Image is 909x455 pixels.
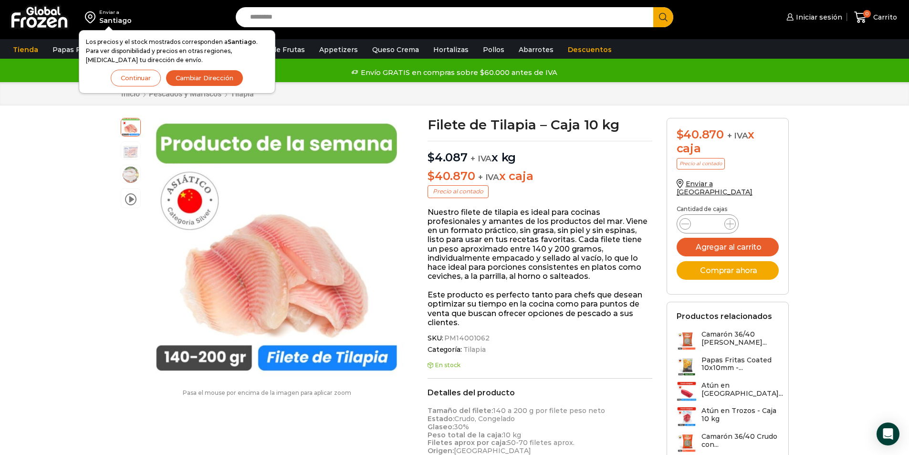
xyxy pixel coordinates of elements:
strong: Santiago [228,38,256,45]
p: Precio al contado [677,158,725,169]
a: Abarrotes [514,41,558,59]
h2: Detalles del producto [428,388,652,397]
div: Enviar a [99,9,132,16]
img: address-field-icon.svg [85,9,99,25]
button: Search button [653,7,673,27]
a: Queso Crema [367,41,424,59]
bdi: 4.087 [428,150,468,164]
a: Atún en [GEOGRAPHIC_DATA]... [677,381,783,402]
span: $ [428,169,435,183]
a: Papas Fritas Coated 10x10mm -... [677,356,779,377]
a: Enviar a [GEOGRAPHIC_DATA] [677,180,753,196]
button: Cambiar Dirección [166,70,243,86]
a: Pescados y Mariscos [148,89,222,98]
a: Hortalizas [428,41,473,59]
a: Pulpa de Frutas [245,41,310,59]
a: Iniciar sesión [784,8,842,27]
span: pdls tilapila [121,117,140,136]
nav: Breadcrumb [121,89,254,98]
strong: Estado: [428,414,454,423]
a: Papas Fritas [48,41,101,59]
button: Continuar [111,70,161,86]
a: Tilapia [462,346,486,354]
a: Camarón 36/40 [PERSON_NAME]... [677,330,779,351]
span: Carrito [871,12,897,22]
span: Categoría: [428,346,652,354]
bdi: 40.870 [428,169,475,183]
h3: Camarón 36/40 [PERSON_NAME]... [701,330,779,347]
span: tilapia-4 [121,142,140,161]
span: 0 [863,10,871,18]
div: Santiago [99,16,132,25]
a: Camarón 36/40 Crudo con... [677,433,779,453]
span: Iniciar sesión [794,12,842,22]
h3: Atún en Trozos - Caja 10 kg [701,407,779,423]
span: SKU: [428,334,652,342]
a: 0 Carrito [852,6,899,29]
a: Atún en Trozos - Caja 10 kg [677,407,779,427]
p: Precio al contado [428,185,489,198]
p: Cantidad de cajas [677,206,779,212]
button: Agregar al carrito [677,238,779,256]
h1: Filete de Tilapia – Caja 10 kg [428,118,652,131]
h2: Productos relacionados [677,312,772,321]
a: Descuentos [563,41,616,59]
span: plato-tilapia [121,165,140,184]
p: Nuestro filete de tilapia es ideal para cocinas profesionales y amantes de los productos del mar.... [428,208,652,281]
strong: Glaseo: [428,423,454,431]
p: Los precios y el stock mostrados corresponden a . Para ver disponibilidad y precios en otras regi... [86,37,268,65]
div: x caja [677,128,779,156]
a: Pollos [478,41,509,59]
h3: Papas Fritas Coated 10x10mm -... [701,356,779,372]
h3: Camarón 36/40 Crudo con... [701,433,779,449]
strong: Peso total de la caja: [428,431,503,439]
p: x kg [428,141,652,165]
span: PM14001062 [443,334,490,342]
strong: Origen: [428,446,454,455]
p: Este producto es perfecto tanto para chefs que desean optimizar su tiempo en la cocina como para ... [428,290,652,327]
a: Appetizers [314,41,363,59]
div: Open Intercom Messenger [877,423,899,445]
a: Tienda [8,41,43,59]
span: $ [677,127,684,141]
span: + IVA [478,172,499,182]
a: Inicio [121,89,140,98]
p: En stock [428,362,652,369]
h3: Atún en [GEOGRAPHIC_DATA]... [701,381,783,398]
span: + IVA [727,131,748,140]
strong: Tamaño del filete: [428,406,493,415]
span: $ [428,150,435,164]
p: Pasa el mouse por encima de la imagen para aplicar zoom [121,390,414,396]
button: Comprar ahora [677,261,779,280]
a: Tilapia [230,89,254,98]
bdi: 40.870 [677,127,724,141]
span: + IVA [470,154,491,163]
p: x caja [428,169,652,183]
input: Product quantity [699,217,717,231]
strong: Filetes aprox por caja: [428,438,507,447]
